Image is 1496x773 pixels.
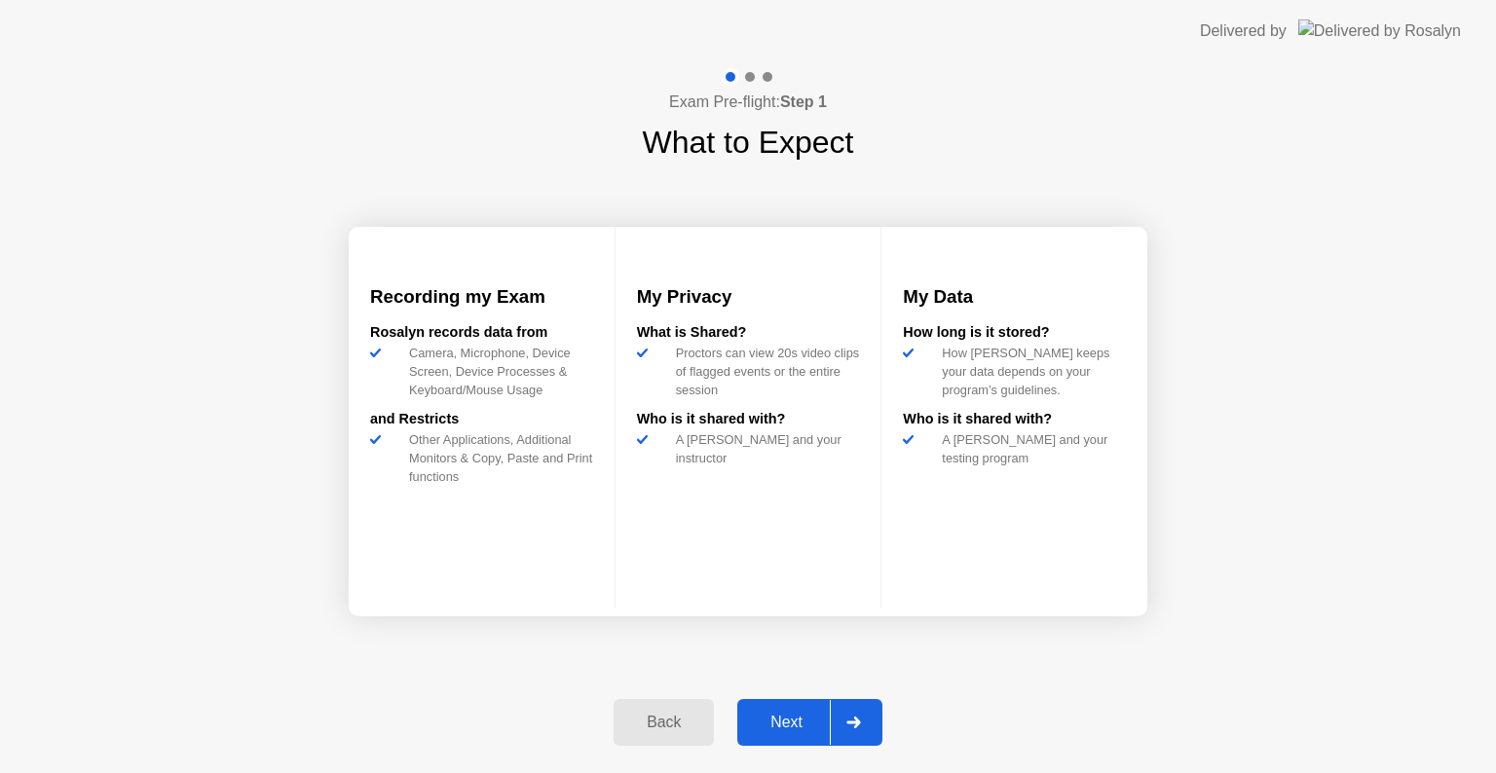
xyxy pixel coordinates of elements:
h3: My Privacy [637,283,860,311]
div: A [PERSON_NAME] and your testing program [934,430,1126,467]
img: Delivered by Rosalyn [1298,19,1461,42]
div: How long is it stored? [903,322,1126,344]
div: Proctors can view 20s video clips of flagged events or the entire session [668,344,860,400]
div: Who is it shared with? [903,409,1126,430]
h1: What to Expect [643,119,854,166]
h3: My Data [903,283,1126,311]
div: How [PERSON_NAME] keeps your data depends on your program’s guidelines. [934,344,1126,400]
div: Rosalyn records data from [370,322,593,344]
b: Step 1 [780,93,827,110]
button: Back [614,699,714,746]
div: Other Applications, Additional Monitors & Copy, Paste and Print functions [401,430,593,487]
h4: Exam Pre-flight: [669,91,827,114]
div: Back [619,714,708,731]
div: Delivered by [1200,19,1287,43]
div: Camera, Microphone, Device Screen, Device Processes & Keyboard/Mouse Usage [401,344,593,400]
button: Next [737,699,882,746]
h3: Recording my Exam [370,283,593,311]
div: and Restricts [370,409,593,430]
div: Who is it shared with? [637,409,860,430]
div: A [PERSON_NAME] and your instructor [668,430,860,467]
div: Next [743,714,830,731]
div: What is Shared? [637,322,860,344]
